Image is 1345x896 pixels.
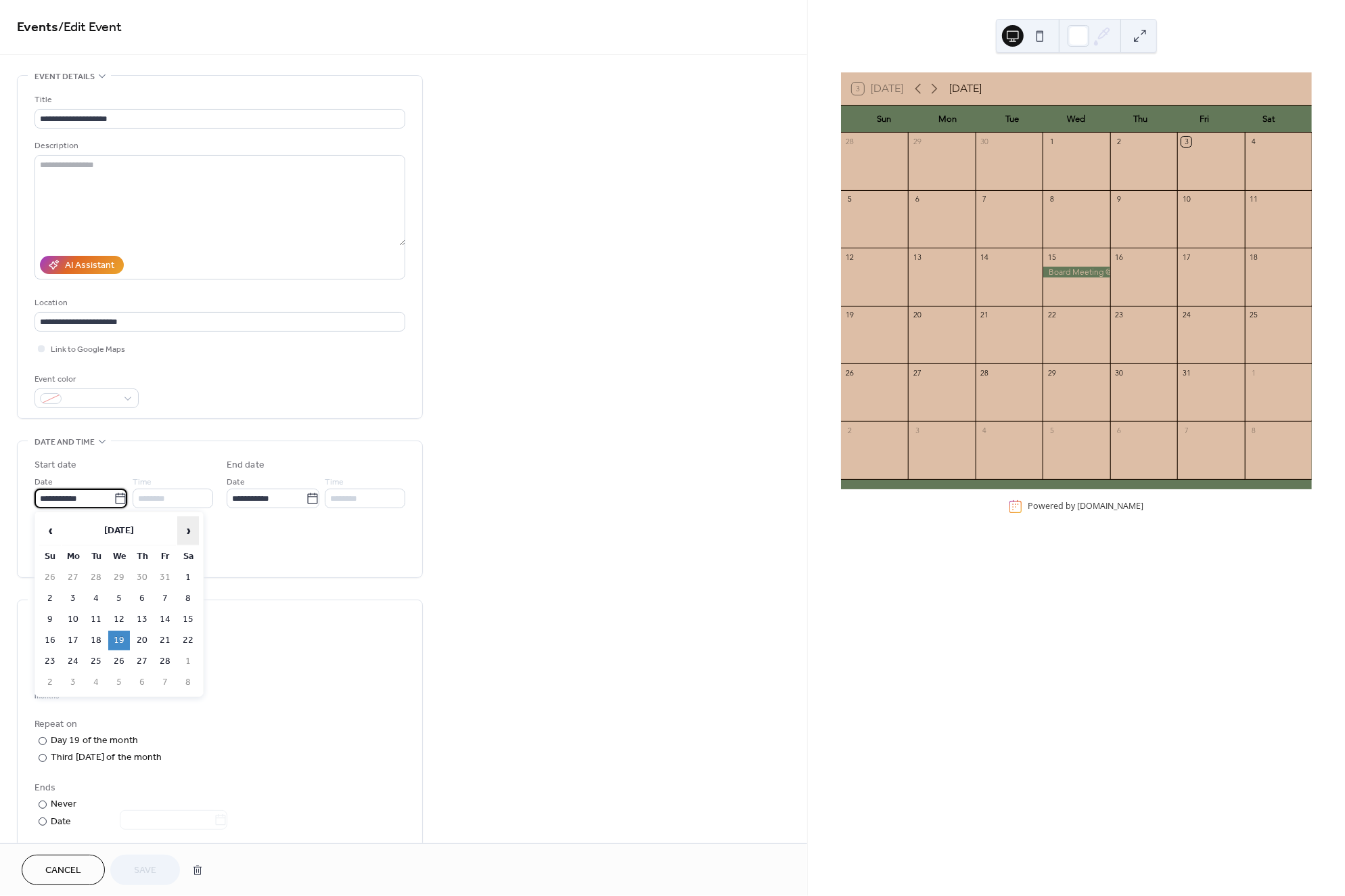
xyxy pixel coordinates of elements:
[51,751,162,765] div: Third [DATE] of the month
[131,610,153,629] td: 13
[845,252,855,262] div: 12
[845,137,855,147] div: 28
[1249,194,1259,204] div: 11
[980,194,990,204] div: 7
[108,631,130,650] td: 19
[35,372,136,386] div: Event color
[1108,106,1172,133] div: Thu
[1181,252,1191,262] div: 17
[980,106,1045,133] div: Tue
[39,631,61,650] td: 16
[35,296,403,310] div: Location
[912,137,922,147] div: 29
[62,516,176,545] th: [DATE]
[108,652,130,671] td: 26
[1249,425,1259,435] div: 8
[1249,310,1259,320] div: 25
[45,864,81,878] span: Cancel
[131,631,153,650] td: 20
[51,734,138,748] div: Day 19 of the month
[1047,425,1057,435] div: 5
[1172,106,1237,133] div: Fri
[39,652,61,671] td: 23
[845,194,855,204] div: 5
[108,547,130,566] th: We
[62,589,84,608] td: 3
[912,425,922,435] div: 3
[912,194,922,204] div: 6
[154,568,176,587] td: 31
[1043,267,1110,278] div: Board Meeting @ 7pm
[325,476,344,490] span: Time
[1114,367,1124,378] div: 30
[85,547,107,566] th: Tu
[1047,137,1057,147] div: 1
[227,458,265,472] div: End date
[1047,367,1057,378] div: 29
[39,673,61,692] td: 2
[154,610,176,629] td: 14
[62,568,84,587] td: 27
[85,631,107,650] td: 18
[1181,137,1191,147] div: 3
[35,781,403,795] div: Ends
[1181,367,1191,378] div: 31
[39,568,61,587] td: 26
[1249,137,1259,147] div: 4
[108,589,130,608] td: 5
[22,855,105,885] button: Cancel
[1181,310,1191,320] div: 24
[154,631,176,650] td: 21
[131,568,153,587] td: 30
[85,652,107,671] td: 25
[39,610,61,629] td: 9
[133,476,152,490] span: Time
[845,367,855,378] div: 26
[852,106,916,133] div: Sun
[1181,425,1191,435] div: 7
[177,652,199,671] td: 1
[35,458,76,472] div: Start date
[85,673,107,692] td: 4
[1028,501,1143,512] div: Powered by
[980,425,990,435] div: 4
[1077,501,1143,512] a: [DOMAIN_NAME]
[177,547,199,566] th: Sa
[1249,252,1259,262] div: 18
[51,343,125,357] span: Link to Google Maps
[177,673,199,692] td: 8
[949,81,982,97] div: [DATE]
[1047,252,1057,262] div: 15
[154,652,176,671] td: 28
[35,70,95,84] span: Event details
[85,610,107,629] td: 11
[177,610,199,629] td: 15
[35,435,95,449] span: Date and time
[62,631,84,650] td: 17
[131,652,153,671] td: 27
[62,673,84,692] td: 3
[916,106,980,133] div: Mon
[1249,367,1259,378] div: 1
[154,673,176,692] td: 7
[178,517,198,544] span: ›
[35,93,403,107] div: Title
[65,259,114,273] div: AI Assistant
[131,589,153,608] td: 6
[40,517,60,544] span: ‹
[35,476,53,490] span: Date
[1114,310,1124,320] div: 23
[51,814,227,830] div: Date
[912,367,922,378] div: 27
[154,547,176,566] th: Fr
[35,717,403,732] div: Repeat on
[39,589,61,608] td: 2
[177,568,199,587] td: 1
[51,797,77,811] div: Never
[1047,310,1057,320] div: 22
[108,568,130,587] td: 29
[35,139,403,153] div: Description
[845,310,855,320] div: 19
[1114,252,1124,262] div: 16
